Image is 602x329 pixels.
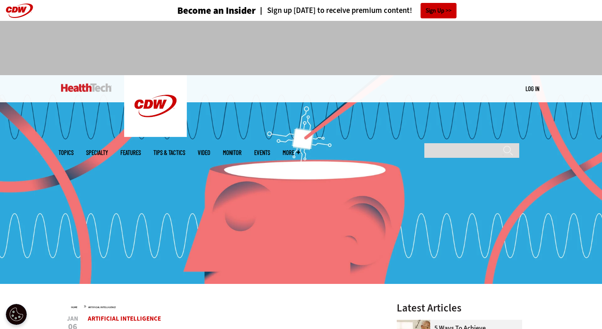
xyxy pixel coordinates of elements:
iframe: advertisement [149,29,453,67]
a: Log in [525,85,539,92]
h3: Become an Insider [177,6,256,15]
a: Home [71,306,77,309]
a: Video [198,149,210,156]
button: Open Preferences [6,304,27,325]
a: Sign Up [421,3,457,18]
img: Home [61,84,112,92]
a: Sign up [DATE] to receive premium content! [256,7,412,15]
a: Features [120,149,141,156]
span: Topics [59,149,74,156]
img: Home [124,75,187,137]
a: Networking Solutions for Senior Living [397,320,434,326]
a: Artificial Intelligence [88,306,116,309]
div: User menu [525,84,539,93]
a: Events [254,149,270,156]
span: Jan [67,316,78,322]
a: Artificial Intelligence [88,314,161,323]
h3: Latest Articles [397,303,522,313]
span: Specialty [86,149,108,156]
a: MonITor [223,149,242,156]
div: Cookie Settings [6,304,27,325]
a: CDW [124,130,187,139]
a: Become an Insider [146,6,256,15]
a: Tips & Tactics [153,149,185,156]
div: » [71,303,375,309]
span: More [283,149,300,156]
